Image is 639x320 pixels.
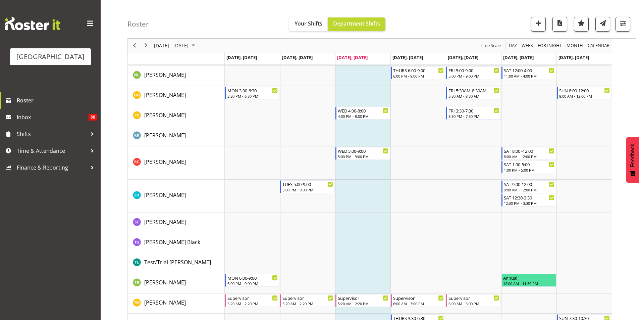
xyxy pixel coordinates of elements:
div: FRI 3:30-7:30 [448,107,499,114]
span: [DATE], [DATE] [282,54,313,60]
span: [DATE] - [DATE] [153,42,189,50]
div: Pyper Smith"s event - FRI 3:30-7:30 Begin From Friday, August 22, 2025 at 3:30:00 PM GMT+12:00 En... [446,107,501,120]
div: TUES 5:00-9:00 [282,181,333,187]
button: Timeline Week [521,42,534,50]
div: WED 4:00-8:00 [338,107,388,114]
span: Time Scale [479,42,501,50]
button: Filter Shifts [616,17,630,32]
a: [PERSON_NAME] [144,299,186,307]
td: Taylor Greenwood Black resource [128,233,225,253]
a: [PERSON_NAME] Black [144,238,200,246]
div: Pyper Smith"s event - WED 4:00-8:00 Begin From Wednesday, August 20, 2025 at 4:00:00 PM GMT+12:00... [335,107,390,120]
div: 6:00 AM - 3:00 PM [448,301,499,306]
div: Supervisor [393,294,444,301]
div: 3:30 PM - 7:30 PM [448,113,499,119]
span: [PERSON_NAME] [144,299,186,306]
div: Supervisor [338,294,388,301]
div: Supervisor [227,294,278,301]
div: MON 3:30-6:30 [227,87,278,94]
button: Department Shifts [328,17,385,31]
span: [PERSON_NAME] [144,218,186,226]
a: [PERSON_NAME] [144,191,186,199]
td: Riley Crosbie resource [128,146,225,180]
div: Thomas Meulenbroek"s event - Supervisor Begin From Tuesday, August 19, 2025 at 5:20:00 AM GMT+12:... [280,294,335,307]
div: WED 5:00-9:00 [338,147,388,154]
div: 6:00 AM - 3:00 PM [393,301,444,306]
div: Noah Lucy"s event - SAT 12:00-4:00 Begin From Saturday, August 23, 2025 at 11:00:00 AM GMT+12:00 ... [501,66,556,79]
div: 5:20 AM - 2:20 PM [282,301,333,306]
div: Oliver O'Byrne"s event - MON 3:30-6:30 Begin From Monday, August 18, 2025 at 3:30:00 PM GMT+12:00... [225,87,280,99]
span: Shifts [17,129,87,139]
span: Week [521,42,534,50]
td: Thomas Meulenbroek resource [128,293,225,314]
span: Feedback [630,144,636,167]
td: Stephen Cook resource [128,213,225,233]
div: 1:00 PM - 5:00 PM [504,167,554,173]
a: [PERSON_NAME] [144,158,186,166]
div: Thomas Meulenbroek"s event - Supervisor Begin From Monday, August 18, 2025 at 5:20:00 AM GMT+12:0... [225,294,280,307]
div: 5:00 PM - 9:00 PM [338,154,388,159]
h4: Roster [127,20,149,28]
span: [PERSON_NAME] [144,71,186,79]
div: SUN 8:00-12:00 [559,87,610,94]
td: Oliver O'Byrne resource [128,86,225,106]
span: Roster [17,95,97,105]
a: [PERSON_NAME] [144,71,186,79]
div: [GEOGRAPHIC_DATA] [16,52,85,62]
a: [PERSON_NAME] [144,278,186,286]
div: 5:20 AM - 2:20 PM [338,301,388,306]
div: FRI 5:00-9:00 [448,67,499,74]
div: SAT 9:00-12:00 [504,181,554,187]
td: Thomas Butson resource [128,273,225,293]
button: Feedback - Show survey [626,137,639,183]
a: [PERSON_NAME] [144,218,186,226]
div: 11:00 AM - 4:00 PM [504,73,554,79]
div: SAT 12:30-3:30 [504,194,554,201]
div: 12:00 AM - 11:59 PM [503,281,554,286]
a: Test/Trial [PERSON_NAME] [144,258,211,266]
button: August 2025 [153,42,198,50]
div: Noah Lucy"s event - THURS 6:00-9:00 Begin From Thursday, August 21, 2025 at 6:00:00 PM GMT+12:00 ... [391,66,445,79]
div: Riley Crosbie"s event - SAT 1:00-5:00 Begin From Saturday, August 23, 2025 at 1:00:00 PM GMT+12:0... [501,161,556,173]
div: SAT 1:00-5:00 [504,161,554,168]
td: Rashan Ryan resource [128,126,225,146]
span: [PERSON_NAME] [144,91,186,99]
button: Fortnight [537,42,563,50]
div: 9:00 AM - 12:00 PM [504,187,554,192]
span: Day [508,42,518,50]
div: 12:30 PM - 3:30 PM [504,200,554,206]
div: SAT 8:00 -12:00 [504,147,554,154]
a: [PERSON_NAME] [144,131,186,139]
div: 4:00 PM - 8:00 PM [338,113,388,119]
span: [DATE], [DATE] [448,54,478,60]
div: 8:00 AM - 12:00 PM [504,154,554,159]
a: [PERSON_NAME] [144,111,186,119]
div: MON 6:00-9:00 [227,274,278,281]
div: Supervisor [282,294,333,301]
span: Month [566,42,584,50]
span: [DATE], [DATE] [337,54,368,60]
div: Noah Lucy"s event - FRI 5:00-9:00 Begin From Friday, August 22, 2025 at 5:00:00 PM GMT+12:00 Ends... [446,66,501,79]
div: Oliver O'Byrne"s event - FRI 5:30AM-8:30AM Begin From Friday, August 22, 2025 at 5:30:00 AM GMT+1... [446,87,501,99]
div: Thomas Meulenbroek"s event - Supervisor Begin From Thursday, August 21, 2025 at 6:00:00 AM GMT+12... [391,294,445,307]
span: calendar [587,42,610,50]
div: Sarah Hartstonge"s event - TUES 5:00-9:00 Begin From Tuesday, August 19, 2025 at 5:00:00 PM GMT+1... [280,180,335,193]
img: Rosterit website logo [5,17,60,30]
button: Your Shifts [289,17,328,31]
span: [DATE], [DATE] [392,54,423,60]
button: Previous [130,42,139,50]
div: Thomas Butson"s event - MON 6:00-9:00 Begin From Monday, August 18, 2025 at 6:00:00 PM GMT+12:00 ... [225,274,280,287]
div: Thomas Meulenbroek"s event - Supervisor Begin From Wednesday, August 20, 2025 at 5:20:00 AM GMT+1... [335,294,390,307]
button: Highlight an important date within the roster. [574,17,589,32]
div: 5:20 AM - 2:20 PM [227,301,278,306]
div: Oliver O'Byrne"s event - SUN 8:00-12:00 Begin From Sunday, August 24, 2025 at 8:00:00 AM GMT+12:0... [557,87,611,99]
button: Month [587,42,611,50]
div: FRI 5:30AM-8:30AM [448,87,499,94]
span: [DATE], [DATE] [558,54,589,60]
div: 6:00 PM - 9:00 PM [227,281,278,286]
span: [DATE], [DATE] [503,54,534,60]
